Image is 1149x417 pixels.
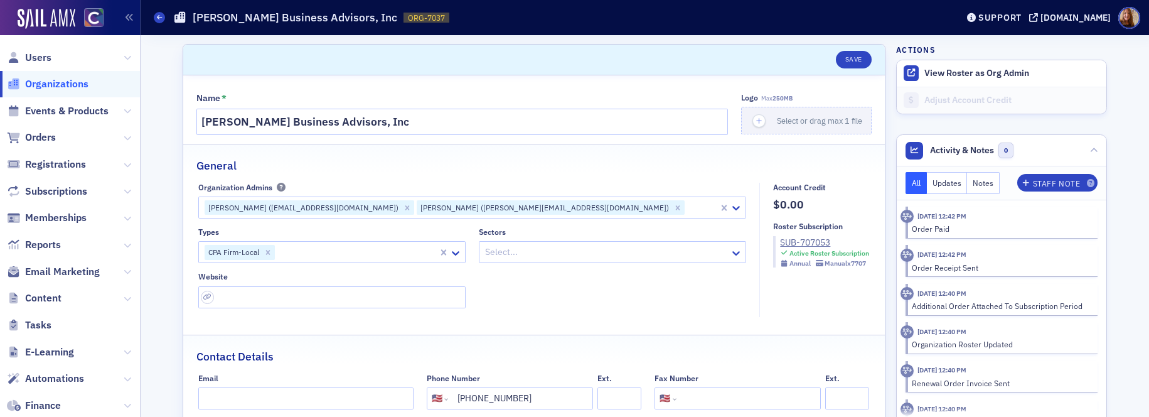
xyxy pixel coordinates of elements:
div: Activity [900,364,914,377]
a: Users [7,51,51,65]
div: Phone Number [427,374,480,383]
div: Sectors [479,227,506,237]
a: E-Learning [7,345,74,359]
span: Tasks [25,318,51,332]
div: Staff Note [1033,180,1081,187]
span: Finance [25,399,61,413]
span: ORG-7037 [408,13,445,23]
span: Max [761,94,793,102]
span: 250MB [772,94,793,102]
div: Activity [900,287,914,300]
a: Orders [7,131,56,144]
div: Organization Admins [198,183,272,192]
span: Subscriptions [25,185,87,198]
abbr: This field is required [222,93,227,104]
div: CPA Firm-Local [205,245,261,260]
a: Email Marketing [7,265,100,279]
time: 9/11/2025 12:42 PM [917,250,966,259]
time: 9/11/2025 12:40 PM [917,404,966,413]
span: Memberships [25,211,87,225]
span: Email Marketing [25,265,100,279]
div: Website [198,272,228,281]
span: Profile [1118,7,1140,29]
a: Tasks [7,318,51,332]
div: Activity [900,325,914,338]
a: Content [7,291,61,305]
h2: General [196,158,237,174]
a: Organizations [7,77,88,91]
span: Events & Products [25,104,109,118]
div: Renewal Order Invoice Sent [912,377,1089,389]
a: View Homepage [75,8,104,30]
div: Remove CPA Firm-Local [261,245,275,260]
a: Automations [7,372,84,386]
div: Organization Roster Updated [912,338,1089,350]
div: 🇺🇸 [660,392,670,405]
div: Activity [900,249,914,262]
div: Support [978,12,1022,23]
img: SailAMX [84,8,104,28]
span: Orders [25,131,56,144]
a: Subscriptions [7,185,87,198]
button: Save [836,51,872,68]
div: Roster Subscription [773,222,843,231]
button: All [906,172,927,194]
div: Fax Number [655,374,698,383]
time: 9/11/2025 12:40 PM [917,327,966,336]
div: [PERSON_NAME] ([EMAIL_ADDRESS][DOMAIN_NAME]) [205,200,400,215]
div: Logo [741,93,758,102]
div: Active Roster Subscription [789,249,869,257]
span: E-Learning [25,345,74,359]
h2: Contact Details [196,349,274,365]
span: Content [25,291,61,305]
div: Annual [789,259,811,268]
button: View Roster as Org Admin [924,68,1029,79]
time: 9/11/2025 12:42 PM [917,212,966,220]
div: Additional Order Attached To Subscription Period [912,300,1089,311]
div: 🇺🇸 [432,392,442,405]
div: Activity [900,210,914,223]
span: Automations [25,372,84,386]
button: Staff Note [1017,174,1098,192]
span: $0.00 [773,197,869,213]
a: Adjust Account Credit [897,87,1106,114]
span: Select or drag max 1 file [777,116,862,126]
div: Activity [900,403,914,416]
div: Name [196,93,220,104]
div: [DOMAIN_NAME] [1040,12,1111,23]
span: Organizations [25,77,88,91]
div: Adjust Account Credit [924,95,1100,106]
div: [PERSON_NAME] ([PERSON_NAME][EMAIL_ADDRESS][DOMAIN_NAME]) [417,200,671,215]
h1: [PERSON_NAME] Business Advisors, Inc [193,10,397,25]
span: Activity & Notes [930,144,994,157]
div: Manual x7707 [825,259,866,268]
img: SailAMX [18,9,75,29]
a: Memberships [7,211,87,225]
a: Events & Products [7,104,109,118]
div: Account Credit [773,183,826,192]
a: Reports [7,238,61,252]
div: Order Receipt Sent [912,262,1089,273]
div: Types [198,227,219,237]
span: Reports [25,238,61,252]
a: SUB-707053 [780,236,869,249]
span: 0 [998,143,1014,158]
button: Notes [967,172,1000,194]
button: [DOMAIN_NAME] [1029,13,1115,22]
div: Remove Greg Zick (gregz@zickcpa.com) [400,200,414,215]
div: Email [198,374,218,383]
a: Registrations [7,158,86,171]
div: Order Paid [912,223,1089,234]
a: Finance [7,399,61,413]
span: Registrations [25,158,86,171]
span: Users [25,51,51,65]
button: Select or drag max 1 file [741,107,872,134]
div: Ext. [597,374,612,383]
time: 9/11/2025 12:40 PM [917,289,966,298]
time: 9/11/2025 12:40 PM [917,366,966,374]
h4: Actions [896,44,935,55]
div: Remove Debi Ransick (debi@zickcpa.com) [671,200,685,215]
button: Updates [927,172,968,194]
